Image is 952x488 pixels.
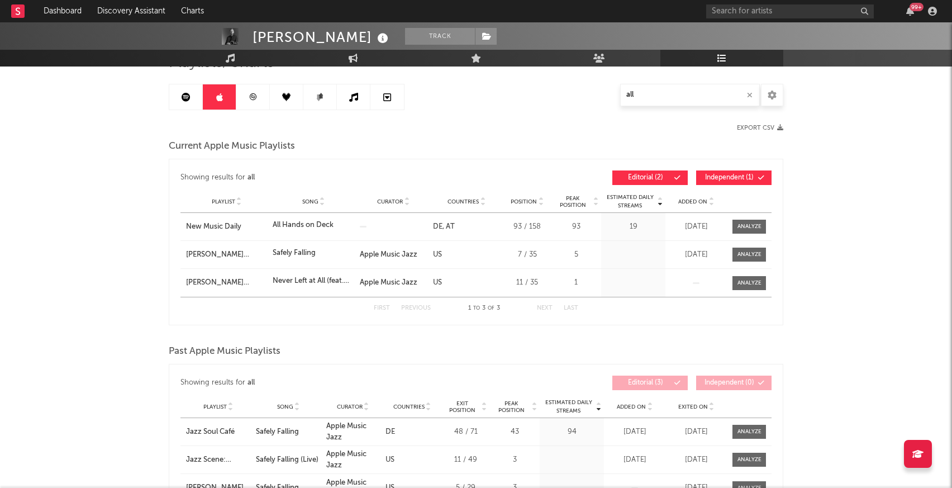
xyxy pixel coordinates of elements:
[169,56,274,70] span: Playlists/Charts
[506,277,548,288] div: 11 / 35
[442,223,455,230] a: AT
[668,221,724,233] div: [DATE]
[374,305,390,311] button: First
[453,302,515,315] div: 1 3 3
[696,376,772,390] button: Independent(0)
[186,277,267,288] a: [PERSON_NAME] Essentials
[247,171,255,184] div: all
[554,221,598,233] div: 93
[737,125,783,131] button: Export CSV
[433,279,442,286] a: US
[668,249,724,260] div: [DATE]
[617,404,646,410] span: Added On
[180,170,476,185] div: Showing results for
[678,404,708,410] span: Exited On
[620,174,671,181] span: Editorial ( 2 )
[492,400,530,414] span: Peak Position
[433,223,442,230] a: DE
[393,404,425,410] span: Countries
[620,380,671,386] span: Editorial ( 3 )
[445,454,487,466] div: 11 / 49
[212,198,235,205] span: Playlist
[703,174,755,181] span: Independent ( 1 )
[488,306,494,311] span: of
[473,306,480,311] span: to
[186,454,250,466] a: Jazz Scene: [GEOGRAPHIC_DATA]
[542,427,601,438] div: 94
[564,305,578,311] button: Last
[542,399,594,415] span: Estimated Daily Streams
[620,84,760,106] input: Search Playlists/Charts
[385,428,395,435] a: DE
[253,28,391,46] div: [PERSON_NAME]
[506,249,548,260] div: 7 / 35
[703,380,755,386] span: Independent ( 0 )
[385,456,394,463] a: US
[511,198,537,205] span: Position
[492,454,537,466] div: 3
[169,345,280,358] span: Past Apple Music Playlists
[492,427,537,438] div: 43
[256,427,320,438] a: Safely Falling
[405,28,475,45] button: Track
[186,427,250,438] a: Jazz Soul Café
[668,454,724,466] div: [DATE]
[433,251,442,258] a: US
[273,276,354,287] div: Never Left at All (feat. [PERSON_NAME])
[696,170,772,185] button: Independent(1)
[668,427,724,438] div: [DATE]
[360,279,417,286] a: Apple Music Jazz
[186,249,267,260] a: [PERSON_NAME] Essentials
[445,427,487,438] div: 48 / 71
[612,376,688,390] button: Editorial(3)
[906,7,914,16] button: 99+
[302,198,318,205] span: Song
[326,423,366,441] a: Apple Music Jazz
[554,249,598,260] div: 5
[401,305,431,311] button: Previous
[607,427,663,438] div: [DATE]
[706,4,874,18] input: Search for artists
[537,305,553,311] button: Next
[326,451,366,469] a: Apple Music Jazz
[273,248,316,259] div: Safely Falling
[448,198,479,205] span: Countries
[607,454,663,466] div: [DATE]
[554,277,598,288] div: 1
[169,140,295,153] span: Current Apple Music Playlists
[678,198,707,205] span: Added On
[360,251,417,258] a: Apple Music Jazz
[273,220,334,231] div: All Hands on Deck
[604,193,656,210] span: Estimated Daily Streams
[910,3,924,11] div: 99 +
[186,221,267,233] a: New Music Daily
[337,404,363,410] span: Curator
[247,376,255,390] div: all
[506,221,548,233] div: 93 / 158
[203,404,227,410] span: Playlist
[554,195,592,209] span: Peak Position
[180,376,476,390] div: Showing results for
[256,454,320,466] a: Safely Falling (Live)
[604,221,663,233] div: 19
[277,404,293,410] span: Song
[612,170,688,185] button: Editorial(2)
[445,400,480,414] span: Exit Position
[377,198,403,205] span: Curator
